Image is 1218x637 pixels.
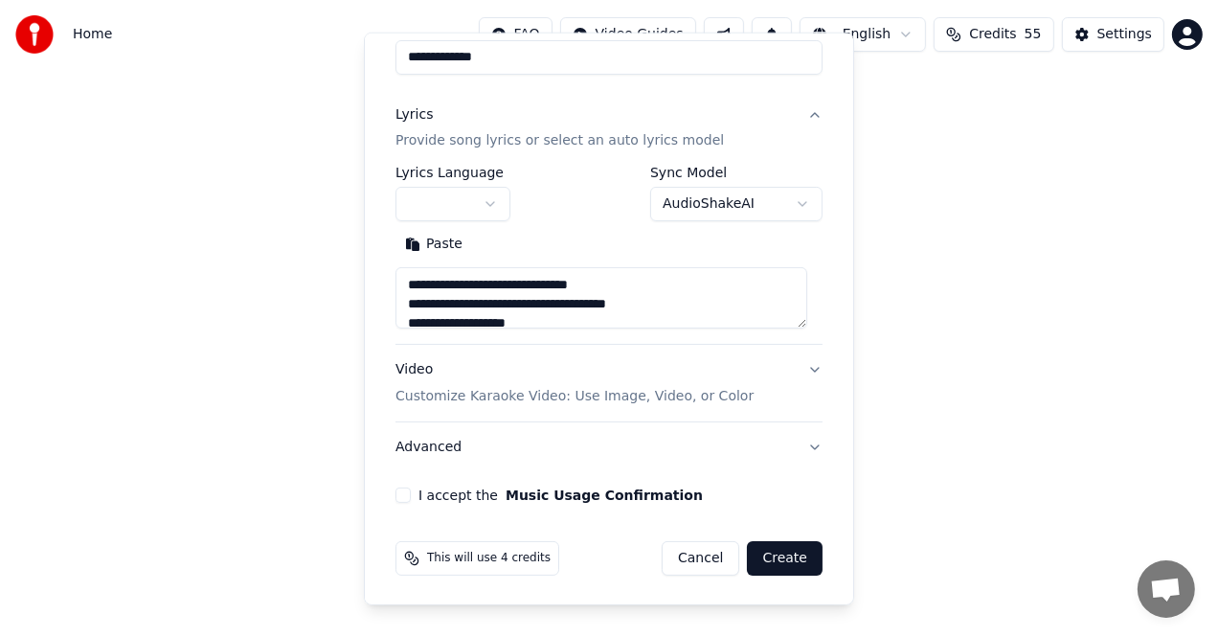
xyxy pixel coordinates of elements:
[662,541,739,576] button: Cancel
[427,551,551,566] span: This will use 4 credits
[395,131,724,150] p: Provide song lyrics or select an auto lyrics model
[395,166,823,344] div: LyricsProvide song lyrics or select an auto lyrics model
[395,387,754,406] p: Customize Karaoke Video: Use Image, Video, or Color
[395,422,823,472] button: Advanced
[650,166,823,179] label: Sync Model
[506,489,703,502] button: I accept the
[395,166,510,179] label: Lyrics Language
[395,360,754,406] div: Video
[395,89,823,166] button: LyricsProvide song lyrics or select an auto lyrics model
[395,345,823,421] button: VideoCustomize Karaoke Video: Use Image, Video, or Color
[395,104,433,124] div: Lyrics
[747,541,823,576] button: Create
[395,229,472,260] button: Paste
[418,489,703,502] label: I accept the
